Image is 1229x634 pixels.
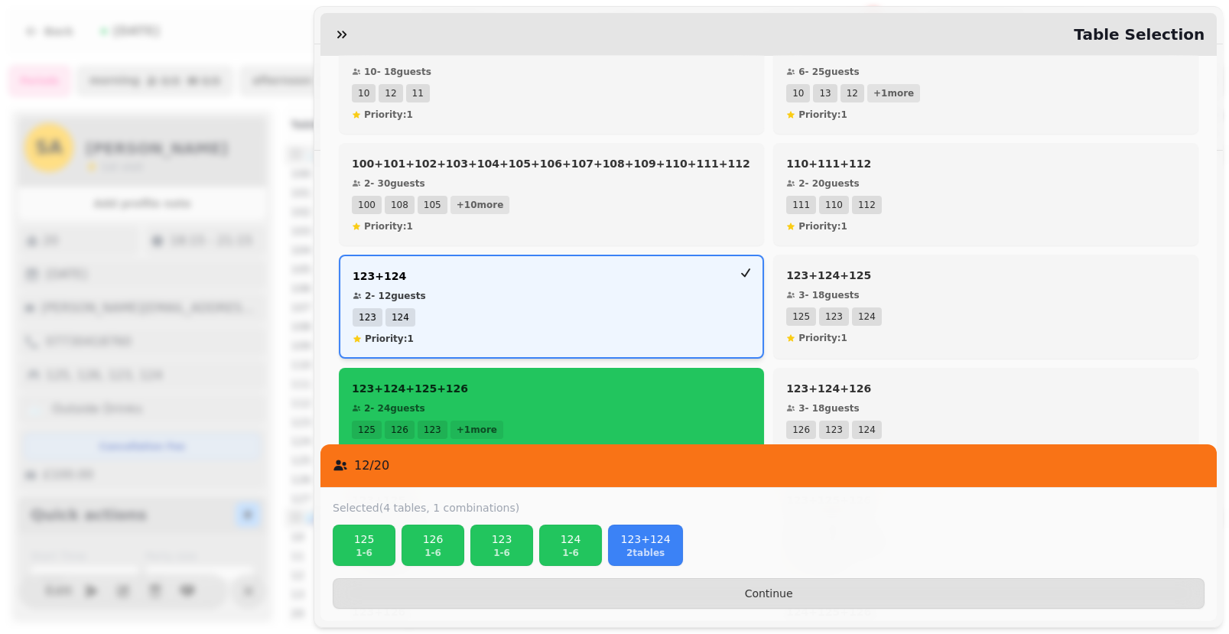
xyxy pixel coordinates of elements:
span: 3 - 18 guests [798,289,860,301]
p: 123+124+125+126 [352,381,751,396]
span: 111 [786,196,816,214]
p: 125 [340,532,389,547]
span: 126 [786,421,816,439]
label: Selected (4 tables, 1 combinations) [333,500,519,515]
span: Continue [346,588,1192,599]
button: 1231-6 [470,525,533,566]
span: 125 [352,421,382,439]
span: Priority: 1 [798,332,847,344]
button: 110+111+1122- 20guests111110112Priority:1 [773,143,1198,245]
span: Priority: 1 [798,109,847,121]
span: Priority: 1 [798,220,847,232]
button: Continue [333,578,1205,609]
span: 124 [852,307,882,326]
button: 1261-6 [402,525,464,566]
span: 124 [852,421,882,439]
span: 100 [352,196,382,214]
span: 123 [819,421,849,439]
button: 100+101+102+103+104+105+106+107+108+109+110+111+1122- 30guests100108105+10morePriority:1 [339,143,764,245]
span: 123 [418,421,447,439]
p: 1 - 6 [340,547,389,559]
span: Priority: 1 [364,109,413,121]
span: 108 [385,196,415,214]
button: 123+1242- 12guests123124Priority:1 [339,255,764,359]
button: 123+1242tables [608,525,683,566]
span: 124 [385,308,415,327]
span: + 10 more [450,196,509,214]
span: 3 - 18 guests [798,402,860,415]
span: Priority: 1 [364,220,413,232]
p: 1 - 6 [546,547,595,559]
span: 112 [852,196,882,214]
span: 105 [418,196,447,214]
p: 123+124 [353,268,750,284]
span: 123 [353,308,382,327]
button: 123+124+1253- 18guests125123124Priority:1 [773,255,1198,359]
button: 123+124+1263- 18guests126123124Priority:1 [773,368,1198,470]
p: 123+124 [615,532,676,547]
button: Priority:1 [773,31,1198,134]
p: 100+101+102+103+104+105+106+107+108+109+110+111+112 [352,156,751,171]
p: 124 [546,532,595,547]
span: 123 [819,307,849,326]
p: 123+124+126 [786,381,1185,396]
p: 1 - 6 [477,547,526,559]
button: Priority:1 [339,31,764,134]
span: + 1 more [450,421,502,439]
button: 1251-6 [333,525,395,566]
button: 123+124+125+1262- 24guests125126123+1morePriority:1 [339,368,764,470]
span: 2 - 30 guests [364,177,425,190]
span: 2 - 24 guests [364,402,425,415]
span: 2 - 12 guests [365,290,426,302]
p: 123+124+125 [786,268,1185,283]
span: Priority: 1 [365,333,414,345]
span: 2 - 20 guests [798,177,860,190]
span: 126 [385,421,415,439]
p: 123 [477,532,526,547]
p: 12 / 20 [354,457,389,475]
p: 110+111+112 [786,156,1185,171]
p: 2 tables [615,547,676,559]
p: 126 [408,532,457,547]
span: 110 [819,196,849,214]
button: 1241-6 [539,525,602,566]
p: 1 - 6 [408,547,457,559]
span: 125 [786,307,816,326]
